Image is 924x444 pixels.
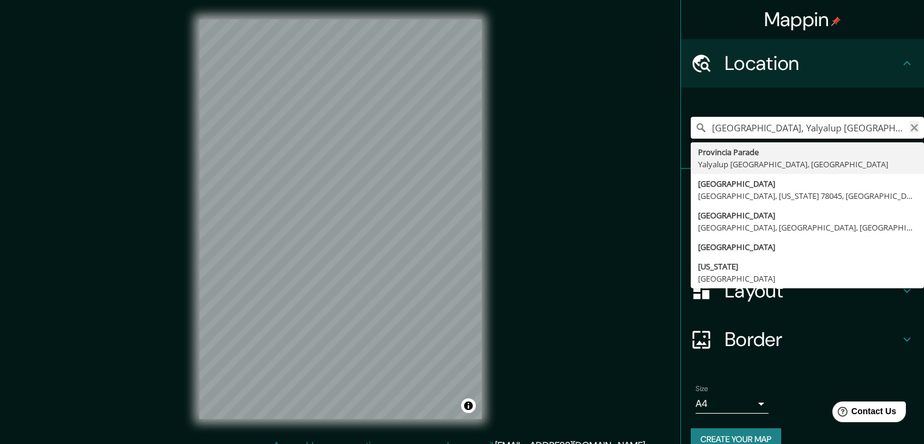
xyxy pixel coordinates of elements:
[681,218,924,266] div: Style
[698,158,917,170] div: Yalyalup [GEOGRAPHIC_DATA], [GEOGRAPHIC_DATA]
[698,146,917,158] div: Provincia Parade
[698,178,917,190] div: [GEOGRAPHIC_DATA]
[691,117,924,139] input: Pick your city or area
[725,279,900,303] h4: Layout
[696,384,708,394] label: Size
[698,272,917,285] div: [GEOGRAPHIC_DATA]
[725,51,900,75] h4: Location
[725,327,900,352] h4: Border
[681,315,924,364] div: Border
[816,397,911,431] iframe: Help widget launcher
[698,221,917,234] div: [GEOGRAPHIC_DATA], [GEOGRAPHIC_DATA], [GEOGRAPHIC_DATA]
[199,19,482,419] canvas: Map
[681,169,924,218] div: Pins
[698,241,917,253] div: [GEOGRAPHIC_DATA]
[681,266,924,315] div: Layout
[461,398,476,413] button: Toggle attribution
[909,121,919,133] button: Clear
[831,16,841,26] img: pin-icon.png
[698,260,917,272] div: [US_STATE]
[696,394,768,414] div: A4
[764,7,841,32] h4: Mappin
[698,190,917,202] div: [GEOGRAPHIC_DATA], [US_STATE] 78045, [GEOGRAPHIC_DATA]
[681,39,924,88] div: Location
[698,209,917,221] div: [GEOGRAPHIC_DATA]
